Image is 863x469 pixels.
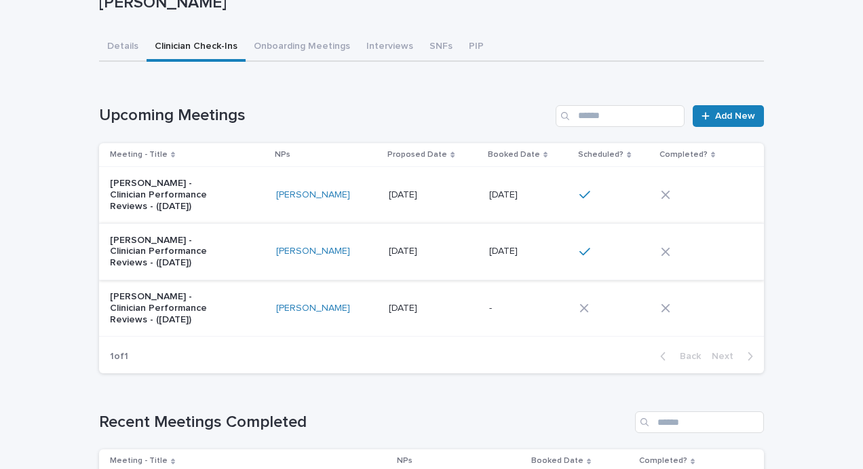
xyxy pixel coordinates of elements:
p: Scheduled? [578,147,624,162]
a: [PERSON_NAME] [276,246,350,257]
button: SNFs [421,33,461,62]
tr: [PERSON_NAME] - Clinician Performance Reviews - ([DATE])[PERSON_NAME] [DATE][DATE] -- [99,280,764,336]
p: [DATE] [389,300,420,314]
p: [DATE] [389,243,420,257]
p: [PERSON_NAME] - Clinician Performance Reviews - ([DATE]) [110,178,223,212]
span: Add New [715,111,755,121]
p: Meeting - Title [110,147,168,162]
button: Interviews [358,33,421,62]
input: Search [635,411,764,433]
button: Onboarding Meetings [246,33,358,62]
h1: Upcoming Meetings [99,106,550,126]
p: Proposed Date [387,147,447,162]
button: Back [649,350,706,362]
span: Next [712,352,742,361]
p: Booked Date [531,453,583,468]
p: Meeting - Title [110,453,168,468]
button: PIP [461,33,492,62]
button: Details [99,33,147,62]
p: NPs [397,453,413,468]
p: Completed? [659,147,708,162]
a: [PERSON_NAME] [276,189,350,201]
p: 1 of 1 [99,340,139,373]
a: [PERSON_NAME] [276,303,350,314]
p: [PERSON_NAME] - Clinician Performance Reviews - ([DATE]) [110,235,223,269]
p: [DATE] [489,243,520,257]
p: Booked Date [488,147,540,162]
tr: [PERSON_NAME] - Clinician Performance Reviews - ([DATE])[PERSON_NAME] [DATE][DATE] [DATE][DATE] [99,223,764,280]
h1: Recent Meetings Completed [99,413,630,432]
p: - [489,300,495,314]
tr: [PERSON_NAME] - Clinician Performance Reviews - ([DATE])[PERSON_NAME] [DATE][DATE] [DATE][DATE] [99,167,764,223]
p: [DATE] [389,187,420,201]
input: Search [556,105,685,127]
p: Completed? [639,453,687,468]
span: Back [672,352,701,361]
p: NPs [275,147,290,162]
button: Clinician Check-Ins [147,33,246,62]
a: Add New [693,105,764,127]
p: [PERSON_NAME] - Clinician Performance Reviews - ([DATE]) [110,291,223,325]
button: Next [706,350,764,362]
p: [DATE] [489,187,520,201]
